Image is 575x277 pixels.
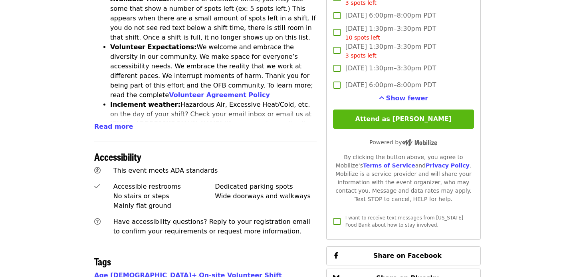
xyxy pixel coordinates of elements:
span: [DATE] 1:30pm–3:30pm PDT [345,64,436,73]
div: Accessible restrooms [113,182,215,191]
span: Share on Facebook [373,252,442,259]
span: Accessibility [94,149,141,163]
span: 3 spots left [345,52,377,59]
span: [DATE] 1:30pm–3:30pm PDT [345,24,436,42]
div: Mainly flat ground [113,201,215,211]
span: Tags [94,254,111,268]
strong: Volunteer Expectations: [110,43,197,51]
i: universal-access icon [94,167,101,174]
a: Privacy Policy [426,162,470,169]
a: Volunteer Agreement Policy [169,91,270,99]
div: No stairs or steps [113,191,215,201]
span: Powered by [369,139,437,145]
span: I want to receive text messages from [US_STATE] Food Bank about how to stay involved. [345,215,463,228]
span: [DATE] 1:30pm–3:30pm PDT [345,42,436,60]
button: Read more [94,122,133,132]
button: Attend as [PERSON_NAME] [333,110,474,129]
i: check icon [94,183,100,190]
span: Have accessibility questions? Reply to your registration email to confirm your requirements or re... [113,218,310,235]
a: Terms of Service [363,162,415,169]
li: We welcome and embrace the diversity in our community. We make space for everyone’s accessibility... [110,42,317,100]
strong: Inclement weather: [110,101,180,108]
span: [DATE] 6:00pm–8:00pm PDT [345,80,436,90]
span: [DATE] 6:00pm–8:00pm PDT [345,11,436,20]
span: This event meets ADA standards [113,167,218,174]
div: By clicking the button above, you agree to Mobilize's and . Mobilize is a service provider and wi... [333,153,474,203]
span: Read more [94,123,133,130]
button: Share on Facebook [326,246,481,265]
li: Hazardous Air, Excessive Heat/Cold, etc. on the day of your shift? Check your email inbox or emai... [110,100,317,148]
div: Dedicated parking spots [215,182,317,191]
div: Wide doorways and walkways [215,191,317,201]
button: See more timeslots [379,94,428,103]
span: Show fewer [386,94,428,102]
i: question-circle icon [94,218,101,225]
span: 10 spots left [345,34,380,41]
img: Powered by Mobilize [402,139,437,146]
